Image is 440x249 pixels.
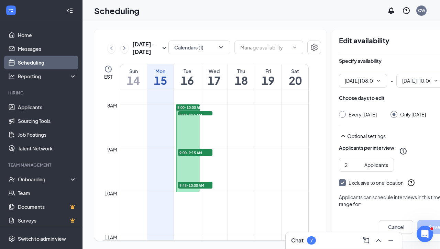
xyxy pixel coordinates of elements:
[201,75,228,86] h1: 17
[120,75,147,86] h1: 14
[66,7,73,14] svg: Collapse
[8,162,75,168] div: Team Management
[178,111,212,118] span: 8:00-8:15 AM
[255,64,282,90] a: September 19, 2025
[120,64,147,90] a: September 14, 2025
[349,111,377,118] div: Every [DATE]
[376,78,381,83] svg: ChevronDown
[240,44,289,51] input: Manage availability
[108,44,115,52] svg: ChevronLeft
[362,236,370,245] svg: ComposeMessage
[339,132,347,140] svg: SmallChevronUp
[94,5,140,16] h1: Scheduling
[18,176,71,183] div: Onboarding
[178,182,212,189] span: 9:45-10:00 AM
[106,102,119,109] div: 8am
[433,78,439,83] svg: ChevronDown
[310,238,313,244] div: 7
[379,220,413,234] button: Cancel
[174,75,200,86] h1: 16
[310,43,318,52] svg: Settings
[18,128,77,142] a: Job Postings
[121,43,128,53] button: ChevronRight
[307,41,321,54] button: Settings
[104,65,112,73] svg: Clock
[307,41,321,56] a: Settings
[291,237,304,244] h3: Chat
[292,45,297,50] svg: ChevronDown
[373,235,384,246] button: ChevronUp
[18,114,77,128] a: Sourcing Tools
[339,36,439,45] h2: Edit availability
[18,235,66,242] div: Switch to admin view
[255,68,282,75] div: Fri
[339,94,385,101] div: Choose days to edit
[228,75,254,86] h1: 18
[339,57,382,64] div: Specify availability
[349,179,404,186] div: Exclusive to one location
[104,73,112,80] span: EST
[147,75,174,86] h1: 15
[18,42,77,56] a: Messages
[174,68,200,75] div: Tue
[108,43,115,53] button: ChevronLeft
[400,111,426,118] div: Only [DATE]
[168,41,230,54] button: Calendars (1)ChevronDown
[282,68,308,75] div: Sat
[18,100,77,114] a: Applicants
[147,64,174,90] a: September 15, 2025
[8,90,75,96] div: Hiring
[407,179,415,187] svg: QuestionInfo
[18,214,77,227] a: SurveysCrown
[18,28,77,42] a: Home
[418,8,425,13] div: CW
[103,190,119,197] div: 10am
[282,75,308,86] h1: 20
[399,147,407,155] svg: QuestionInfo
[106,146,119,153] div: 9am
[201,68,228,75] div: Wed
[228,64,254,90] a: September 18, 2025
[8,73,15,80] svg: Analysis
[417,226,433,242] iframe: Intercom live chat
[120,68,147,75] div: Sun
[178,149,212,156] span: 9:00-9:15 AM
[402,7,410,15] svg: QuestionInfo
[8,235,15,242] svg: Settings
[364,161,388,169] div: Applicants
[255,75,282,86] h1: 19
[374,236,383,245] svg: ChevronUp
[228,68,254,75] div: Thu
[201,64,228,90] a: September 17, 2025
[121,44,128,52] svg: ChevronRight
[103,234,119,241] div: 11am
[385,235,396,246] button: Minimize
[160,44,168,52] svg: SmallChevronDown
[174,64,200,90] a: September 16, 2025
[18,186,77,200] a: Team
[147,68,174,75] div: Mon
[177,105,202,110] span: 8:00-10:00 AM
[18,200,77,214] a: DocumentsCrown
[387,236,395,245] svg: Minimize
[18,73,77,80] div: Reporting
[8,7,14,14] svg: WorkstreamLogo
[387,7,395,15] svg: Notifications
[18,142,77,155] a: Talent Network
[18,56,77,69] a: Scheduling
[8,176,15,183] svg: UserCheck
[218,44,224,51] svg: ChevronDown
[339,144,394,151] div: Applicants per interview
[282,64,308,90] a: September 20, 2025
[361,235,372,246] button: ComposeMessage
[132,41,160,56] h3: [DATE] - [DATE]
